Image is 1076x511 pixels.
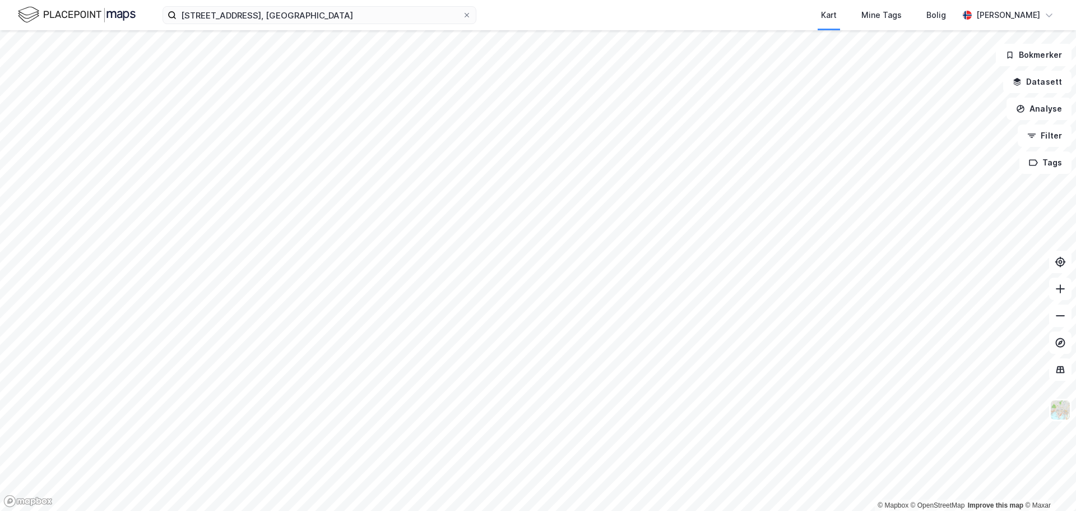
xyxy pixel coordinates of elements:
[177,7,462,24] input: Søk på adresse, matrikkel, gårdeiere, leietakere eller personer
[1020,457,1076,511] iframe: Chat Widget
[1018,125,1072,147] button: Filter
[1020,457,1076,511] div: Kontrollprogram for chat
[996,44,1072,66] button: Bokmerker
[878,501,908,509] a: Mapbox
[861,8,902,22] div: Mine Tags
[911,501,965,509] a: OpenStreetMap
[976,8,1040,22] div: [PERSON_NAME]
[18,5,136,25] img: logo.f888ab2527a4732fd821a326f86c7f29.svg
[1019,151,1072,174] button: Tags
[926,8,946,22] div: Bolig
[1003,71,1072,93] button: Datasett
[3,495,53,508] a: Mapbox homepage
[1050,399,1071,421] img: Z
[1007,98,1072,120] button: Analyse
[821,8,837,22] div: Kart
[968,501,1023,509] a: Improve this map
